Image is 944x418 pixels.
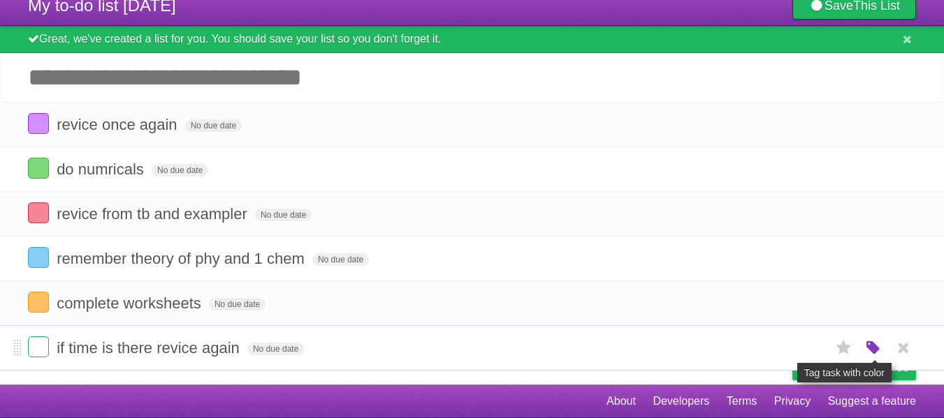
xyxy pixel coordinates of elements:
label: Done [28,202,49,223]
label: Done [28,247,49,268]
label: Done [28,113,49,134]
label: Done [28,158,49,179]
span: revice once again [57,116,180,133]
span: if time is there revice again [57,339,243,357]
label: Done [28,292,49,313]
span: No due date [247,343,304,355]
span: No due date [209,298,266,311]
span: No due date [312,253,369,266]
a: Suggest a feature [828,388,916,415]
span: remember theory of phy and 1 chem [57,250,308,267]
a: Developers [653,388,709,415]
span: Buy me a coffee [822,355,909,380]
span: No due date [152,164,208,177]
a: About [607,388,636,415]
label: Star task [831,336,857,359]
a: Privacy [774,388,811,415]
span: revice from tb and exampler [57,205,251,223]
span: do numricals [57,161,147,178]
label: Done [28,336,49,357]
span: No due date [185,119,242,132]
a: Terms [727,388,757,415]
span: No due date [255,209,312,221]
span: complete worksheets [57,294,205,312]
